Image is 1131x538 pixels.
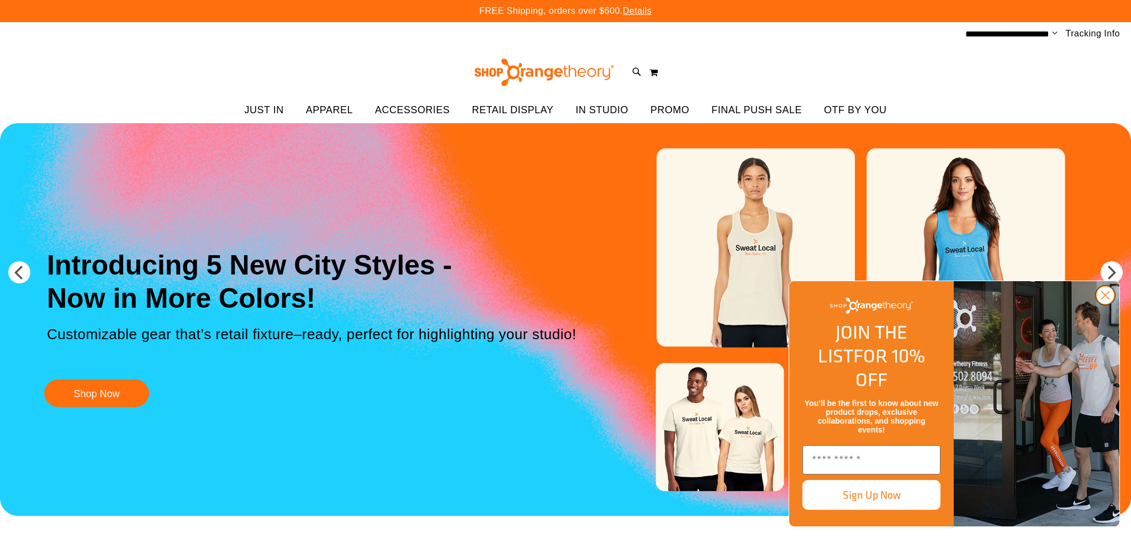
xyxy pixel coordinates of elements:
[375,98,450,123] span: ACCESSORIES
[564,98,640,123] a: IN STUDIO
[8,261,30,283] button: prev
[364,98,461,123] a: ACCESSORIES
[711,98,802,123] span: FINAL PUSH SALE
[39,240,588,412] a: Introducing 5 New City Styles -Now in More Colors! Customizable gear that’s retail fixture–ready,...
[1095,285,1116,305] button: Close dialog
[802,480,940,510] button: Sign Up Now
[824,98,886,123] span: OTF BY YOU
[472,98,553,123] span: RETAIL DISPLAY
[473,59,616,86] img: Shop Orangetheory
[575,98,628,123] span: IN STUDIO
[778,270,1131,538] div: FLYOUT Form
[39,326,588,368] p: Customizable gear that’s retail fixture–ready, perfect for highlighting your studio!
[306,98,353,123] span: APPAREL
[1101,261,1123,283] button: next
[853,342,925,393] span: FOR 10% OFF
[813,98,897,123] a: OTF BY YOU
[651,98,690,123] span: PROMO
[954,281,1119,526] img: Shop Orangtheory
[802,445,940,474] input: Enter email
[234,98,295,123] a: JUST IN
[295,98,364,123] a: APPAREL
[623,6,652,15] a: Details
[44,379,149,407] button: Shop Now
[39,240,588,326] h2: Introducing 5 New City Styles - Now in More Colors!
[805,399,938,434] span: You’ll be the first to know about new product drops, exclusive collaborations, and shopping events!
[830,298,913,314] img: Shop Orangetheory
[640,98,701,123] a: PROMO
[1066,28,1120,40] a: Tracking Info
[245,98,284,123] span: JUST IN
[700,98,813,123] a: FINAL PUSH SALE
[461,98,564,123] a: RETAIL DISPLAY
[818,318,907,370] span: JOIN THE LIST
[1052,29,1058,39] button: Account menu
[479,5,652,18] p: FREE Shipping, orders over $600.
